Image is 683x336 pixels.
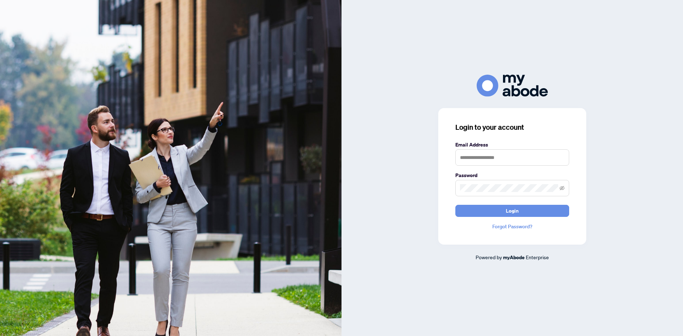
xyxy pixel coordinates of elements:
label: Password [455,171,569,179]
span: eye-invisible [560,186,565,191]
img: ma-logo [477,75,548,96]
span: Powered by [476,254,502,260]
h3: Login to your account [455,122,569,132]
span: Login [506,205,519,217]
span: Enterprise [526,254,549,260]
a: Forgot Password? [455,223,569,230]
label: Email Address [455,141,569,149]
a: myAbode [503,254,525,261]
button: Login [455,205,569,217]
